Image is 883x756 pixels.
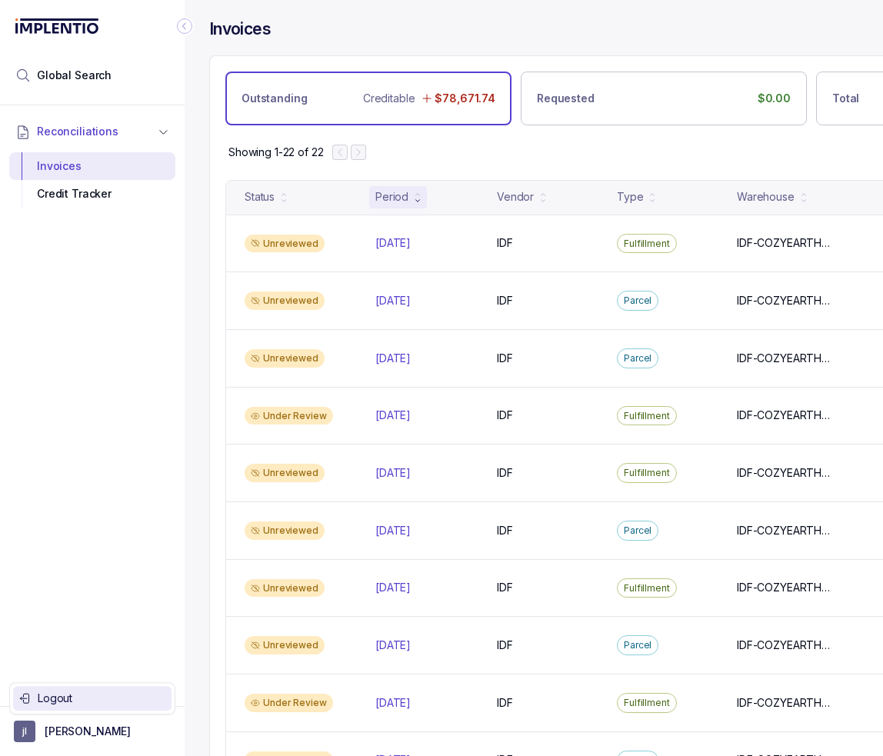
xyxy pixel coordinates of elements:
p: IDF-COZYEARTH-KY, IDF-COZYEARTH-LEX, IDF-COZYEARTH-UT1 [737,638,835,653]
div: Unreviewed [245,521,325,540]
button: Reconciliations [9,115,175,148]
p: IDF-COZYEARTH-KY, IDF-COZYEARTH-LEX, IDF-COZYEARTH-UT1 [737,523,835,538]
div: Collapse Icon [175,17,194,35]
div: Status [245,189,275,205]
p: [DATE] [375,465,411,481]
p: IDF [497,235,513,251]
p: IDF-COZYEARTH-KY, IDF-COZYEARTH-LEX, IDF-COZYEARTH-OH, IDF-COZYEARTH-UT1 [737,293,835,308]
p: Showing 1-22 of 22 [228,145,323,160]
div: Invoices [22,152,163,180]
p: Requested [537,91,595,106]
p: IDF [497,465,513,481]
div: Reconciliations [9,149,175,211]
p: [DATE] [375,523,411,538]
p: Fulfillment [624,236,670,251]
div: Unreviewed [245,636,325,654]
p: IDF-COZYEARTH-LEX, IDF-COZYEARTH-OH, IDF-COZYEARTH-UT1 [737,235,835,251]
p: Total [832,91,859,106]
p: IDF [497,293,513,308]
p: Fulfillment [624,465,670,481]
p: [DATE] [375,235,411,251]
h4: Invoices [209,18,271,40]
p: Parcel [624,638,651,653]
div: Unreviewed [245,291,325,310]
div: Remaining page entries [228,145,323,160]
p: IDF [497,523,513,538]
div: Credit Tracker [22,180,163,208]
p: Outstanding [242,91,307,106]
p: IDF-COZYEARTH-LEX, IDF-COZYEARTH-UT1 [737,695,835,711]
p: IDF [497,695,513,711]
div: Unreviewed [245,235,325,253]
p: Parcel [624,293,651,308]
div: Period [375,189,408,205]
p: [DATE] [375,580,411,595]
p: Fulfillment [624,408,670,424]
p: IDF-COZYEARTH-LEX, IDF-COZYEARTH-UT1 [737,465,835,481]
div: Vendor [497,189,534,205]
span: Reconciliations [37,124,118,139]
p: [DATE] [375,351,411,366]
span: User initials [14,721,35,742]
span: Global Search [37,68,112,83]
p: IDF-COZYEARTH-LEX, IDF-COZYEARTH-UT1 [737,408,835,423]
p: IDF [497,580,513,595]
p: IDF [497,351,513,366]
div: Unreviewed [245,464,325,482]
p: IDF [497,638,513,653]
div: Type [617,189,643,205]
p: Creditable [363,91,415,106]
p: [DATE] [375,408,411,423]
p: $0.00 [758,91,791,106]
p: IDF [497,408,513,423]
p: Logout [38,691,165,706]
div: Unreviewed [245,349,325,368]
p: [DATE] [375,638,411,653]
div: Under Review [245,407,333,425]
p: [DATE] [375,695,411,711]
p: [DATE] [375,293,411,308]
p: IDF-COZYEARTH-LEX, IDF-COZYEARTH-UT1 [737,580,835,595]
p: Parcel [624,523,651,538]
div: Warehouse [737,189,795,205]
p: IDF-COZYEARTH-KY, IDF-COZYEARTH-LEX, IDF-COZYEARTH-UT1 [737,351,835,366]
div: Under Review [245,694,333,712]
div: Unreviewed [245,579,325,598]
button: User initials[PERSON_NAME] [14,721,171,742]
p: Fulfillment [624,581,670,596]
p: Fulfillment [624,695,670,711]
p: Parcel [624,351,651,366]
p: $78,671.74 [435,91,495,106]
p: [PERSON_NAME] [45,724,131,739]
